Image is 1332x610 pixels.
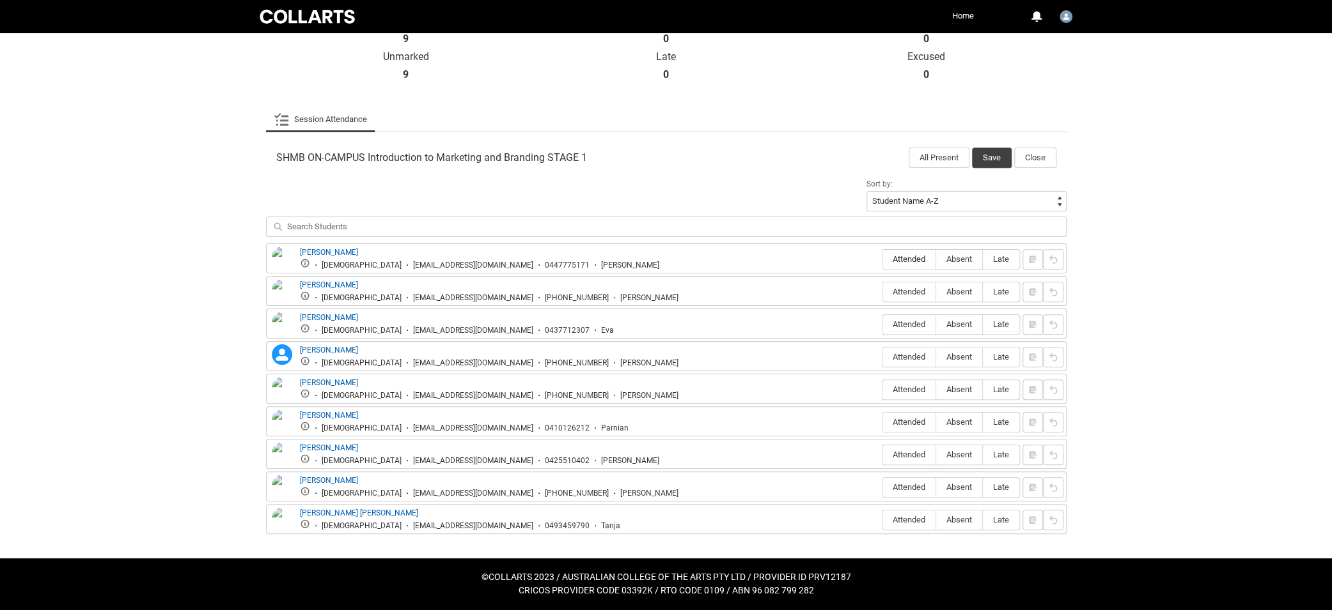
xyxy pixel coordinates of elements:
span: Attended [882,482,936,492]
span: Attended [882,417,936,427]
div: [EMAIL_ADDRESS][DOMAIN_NAME] [413,456,533,466]
button: Close [1014,148,1056,168]
div: [EMAIL_ADDRESS][DOMAIN_NAME] [413,358,533,368]
a: Home [949,6,977,26]
img: Reema Lama [272,442,292,470]
div: Tanja [601,521,620,531]
div: [EMAIL_ADDRESS][DOMAIN_NAME] [413,261,533,270]
span: Absent [936,417,982,427]
span: Attended [882,287,936,296]
img: Cynthia-Lynn Zawwin [272,279,292,316]
span: Late [983,385,1019,394]
a: Session Attendance [274,107,367,132]
span: Absent [936,287,982,296]
div: Parnian [601,423,629,433]
img: Jade.Roberts [1060,10,1072,23]
div: [PHONE_NUMBER] [545,358,609,368]
div: 0425510402 [545,456,590,466]
button: Reset [1043,477,1063,498]
strong: 0 [923,33,929,45]
div: [DEMOGRAPHIC_DATA] [322,456,402,466]
span: Late [983,254,1019,264]
div: [PERSON_NAME] [601,456,659,466]
strong: 0 [663,68,669,81]
span: Attended [882,385,936,394]
div: [PERSON_NAME] [620,391,678,400]
a: [PERSON_NAME] [300,476,358,485]
button: Save [972,148,1012,168]
div: 0493459790 [545,521,590,531]
span: Absent [936,385,982,394]
input: Search Students [266,217,1067,237]
div: [EMAIL_ADDRESS][DOMAIN_NAME] [413,489,533,498]
div: [DEMOGRAPHIC_DATA] [322,293,402,303]
img: Libby Wilson [272,377,292,405]
div: [PERSON_NAME] [620,358,678,368]
span: Absent [936,352,982,362]
span: Attended [882,450,936,459]
span: Attended [882,254,936,264]
span: Absent [936,482,982,492]
span: Absent [936,515,982,524]
span: Late [983,515,1019,524]
span: SHMB ON-CAMPUS Introduction to Marketing and Branding STAGE 1 [276,151,587,164]
span: Sort by: [866,179,893,188]
span: Attended [882,352,936,362]
div: [DEMOGRAPHIC_DATA] [322,521,402,531]
button: Reset [1043,282,1063,302]
a: [PERSON_NAME] [300,443,358,452]
div: [EMAIL_ADDRESS][DOMAIN_NAME] [413,293,533,303]
span: Late [983,417,1019,427]
div: [DEMOGRAPHIC_DATA] [322,423,402,433]
a: [PERSON_NAME] [300,411,358,420]
div: [PHONE_NUMBER] [545,391,609,400]
lightning-icon: Jude Miles [272,344,292,365]
div: [EMAIL_ADDRESS][DOMAIN_NAME] [413,326,533,335]
span: Late [983,287,1019,296]
strong: 9 [403,33,409,45]
img: Eva Costello [272,312,292,340]
span: Absent [936,319,982,329]
span: Attended [882,515,936,524]
div: [EMAIL_ADDRESS][DOMAIN_NAME] [413,521,533,531]
a: [PERSON_NAME] [300,248,358,257]
img: Parnian Hosseini [272,409,292,438]
span: Absent [936,254,982,264]
span: Absent [936,450,982,459]
a: [PERSON_NAME] [PERSON_NAME] [300,508,418,517]
span: Late [983,450,1019,459]
p: Late [536,50,796,63]
a: [PERSON_NAME] [300,378,358,387]
div: [PERSON_NAME] [620,489,678,498]
p: Unmarked [276,50,537,63]
img: Sally-Ahn Smith [272,475,292,512]
div: 0447775171 [545,261,590,270]
button: Reset [1043,510,1063,530]
a: [PERSON_NAME] [300,280,358,289]
div: [PERSON_NAME] [620,293,678,303]
div: [DEMOGRAPHIC_DATA] [322,358,402,368]
button: Reset [1043,412,1063,432]
span: Attended [882,319,936,329]
div: [EMAIL_ADDRESS][DOMAIN_NAME] [413,423,533,433]
button: Reset [1043,347,1063,367]
strong: 0 [923,68,929,81]
div: Eva [601,326,614,335]
div: [DEMOGRAPHIC_DATA] [322,261,402,270]
div: [PHONE_NUMBER] [545,489,609,498]
button: All Present [909,148,969,168]
p: Excused [796,50,1056,63]
span: Late [983,482,1019,492]
a: [PERSON_NAME] [300,313,358,322]
button: Reset [1043,445,1063,465]
button: Reset [1043,314,1063,335]
button: User Profile Jade.Roberts [1056,5,1076,26]
strong: 9 [403,68,409,81]
strong: 0 [663,33,669,45]
div: [PHONE_NUMBER] [545,293,609,303]
div: 0410126212 [545,423,590,433]
span: Late [983,352,1019,362]
div: 0437712307 [545,326,590,335]
div: [DEMOGRAPHIC_DATA] [322,326,402,335]
div: [EMAIL_ADDRESS][DOMAIN_NAME] [413,391,533,400]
